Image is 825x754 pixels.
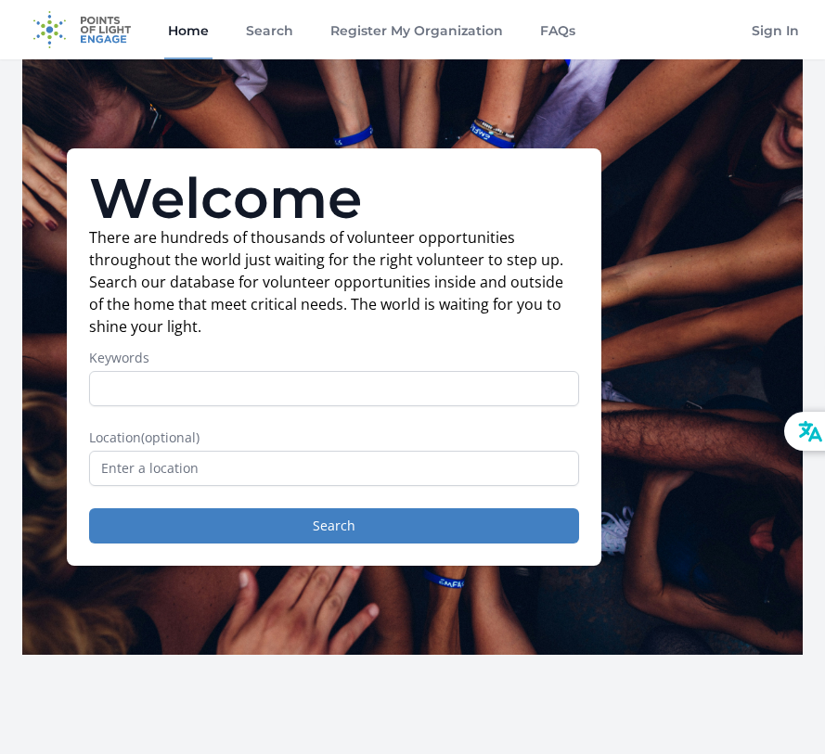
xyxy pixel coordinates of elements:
[89,451,579,486] input: Enter a location
[89,349,579,367] label: Keywords
[89,226,579,338] p: There are hundreds of thousands of volunteer opportunities throughout the world just waiting for ...
[89,428,579,447] label: Location
[89,508,579,543] button: Search
[141,428,200,446] span: (optional)
[89,171,579,226] h1: Welcome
